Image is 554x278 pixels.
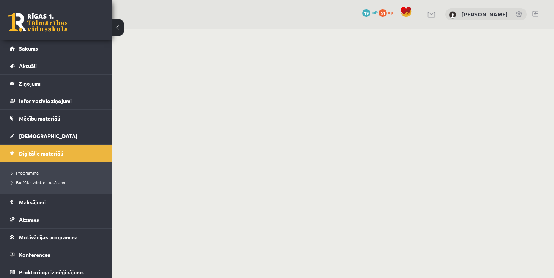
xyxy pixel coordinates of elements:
[10,40,102,57] a: Sākums
[19,45,38,52] span: Sākums
[19,150,63,157] span: Digitālie materiāli
[10,194,102,211] a: Maksājumi
[8,13,68,32] a: Rīgas 1. Tālmācības vidusskola
[10,92,102,109] a: Informatīvie ziņojumi
[372,9,378,15] span: mP
[379,9,397,15] a: 64 xp
[362,9,370,17] span: 19
[10,57,102,74] a: Aktuāli
[10,110,102,127] a: Mācību materiāli
[461,10,508,18] a: [PERSON_NAME]
[449,11,456,19] img: Diāna Matašova
[19,216,39,223] span: Atzīmes
[10,127,102,144] a: [DEMOGRAPHIC_DATA]
[19,92,102,109] legend: Informatīvie ziņojumi
[19,115,60,122] span: Mācību materiāli
[11,169,104,176] a: Programma
[10,246,102,263] a: Konferences
[11,179,65,185] span: Biežāk uzdotie jautājumi
[10,229,102,246] a: Motivācijas programma
[19,234,78,240] span: Motivācijas programma
[362,9,378,15] a: 19 mP
[19,251,50,258] span: Konferences
[379,9,387,17] span: 64
[19,75,102,92] legend: Ziņojumi
[388,9,393,15] span: xp
[11,179,104,186] a: Biežāk uzdotie jautājumi
[11,170,39,176] span: Programma
[10,145,102,162] a: Digitālie materiāli
[10,75,102,92] a: Ziņojumi
[19,194,102,211] legend: Maksājumi
[19,269,84,275] span: Proktoringa izmēģinājums
[19,132,77,139] span: [DEMOGRAPHIC_DATA]
[10,211,102,228] a: Atzīmes
[19,63,37,69] span: Aktuāli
